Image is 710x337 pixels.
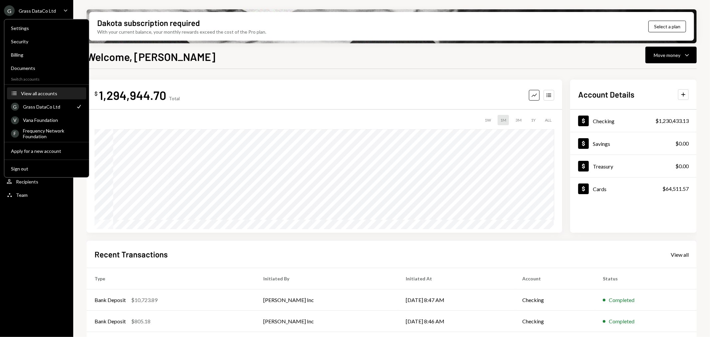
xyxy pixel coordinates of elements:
div: Bank Deposit [95,296,126,304]
div: Sign out [11,166,82,171]
div: Completed [609,296,634,304]
h1: Welcome, [PERSON_NAME] [87,50,215,63]
div: Dakota subscription required [97,17,200,28]
div: Completed [609,317,634,325]
div: Move money [654,52,680,59]
div: Vana Foundation [23,117,82,123]
a: View all [671,251,689,258]
div: Bank Deposit [95,317,126,325]
td: [DATE] 8:47 AM [398,289,515,311]
h2: Recent Transactions [95,249,168,260]
button: Select a plan [648,21,686,32]
div: $805.18 [131,317,150,325]
div: Savings [593,141,610,147]
div: $0.00 [675,140,689,148]
button: View all accounts [7,88,86,100]
div: 1,294,944.70 [99,88,166,103]
button: Apply for a new account [7,145,86,157]
div: Grass DataCo Ltd [19,8,56,14]
a: Documents [7,62,86,74]
div: ALL [542,115,554,125]
td: Checking [514,289,595,311]
div: Settings [11,25,82,31]
div: Team [16,192,28,198]
div: Recipients [16,179,38,184]
a: Billing [7,49,86,61]
div: View all accounts [21,91,82,96]
div: 3M [513,115,524,125]
td: Checking [514,311,595,332]
a: Checking$1,230,433.13 [570,110,697,132]
td: [PERSON_NAME] Inc [255,289,398,311]
div: Apply for a new account [11,148,82,154]
div: Billing [11,52,82,58]
div: Treasury [593,163,613,169]
a: Security [7,35,86,47]
div: Frequency Network Foundation [23,128,82,139]
a: Treasury$0.00 [570,155,697,177]
div: V [11,116,19,124]
th: Type [87,268,255,289]
div: $0.00 [675,162,689,170]
th: Account [514,268,595,289]
div: $ [95,90,98,97]
button: Move money [645,47,697,63]
a: FFrequency Network Foundation [7,127,86,139]
th: Status [595,268,697,289]
div: Checking [593,118,614,124]
div: Total [169,96,180,101]
div: Cards [593,186,606,192]
div: $64,511.57 [662,185,689,193]
a: Savings$0.00 [570,132,697,155]
div: Security [11,39,82,44]
h2: Account Details [578,89,634,100]
div: 1Y [528,115,538,125]
div: $10,723.89 [131,296,157,304]
div: $1,230,433.13 [655,117,689,125]
div: Switch accounts [4,75,89,82]
a: Team [4,189,69,201]
td: [PERSON_NAME] Inc [255,311,398,332]
button: Sign out [7,163,86,175]
div: Grass DataCo Ltd [23,104,72,110]
div: G [11,103,19,111]
div: F [11,130,19,138]
th: Initiated At [398,268,515,289]
div: 1M [498,115,509,125]
a: Recipients [4,175,69,187]
a: Cards$64,511.57 [570,177,697,200]
div: Documents [11,65,82,71]
a: VVana Foundation [7,114,86,126]
div: With your current balance, your monthly rewards exceed the cost of the Pro plan. [97,28,266,35]
div: 1W [482,115,494,125]
a: Settings [7,22,86,34]
th: Initiated By [255,268,398,289]
td: [DATE] 8:46 AM [398,311,515,332]
div: G [4,5,15,16]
